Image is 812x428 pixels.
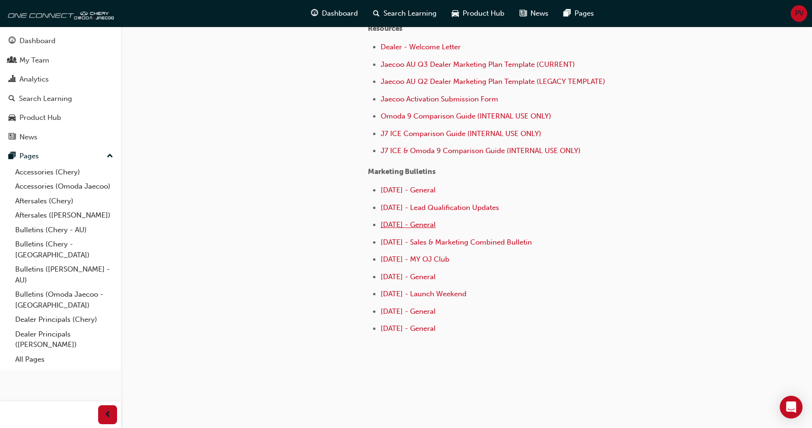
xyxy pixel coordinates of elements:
button: Pages [4,147,117,165]
a: [DATE] - General [381,186,436,194]
span: Pages [575,8,594,19]
div: Pages [19,151,39,162]
a: Bulletins (Omoda Jaecoo - [GEOGRAPHIC_DATA]) [11,287,117,312]
a: Jaecoo Activation Submission Form [381,95,498,103]
a: Omoda 9 Comparison Guide (INTERNAL USE ONLY) [381,112,551,120]
span: prev-icon [104,409,111,421]
span: search-icon [373,8,380,19]
span: guage-icon [311,8,318,19]
a: Analytics [4,71,117,88]
a: [DATE] - Launch Weekend [381,290,466,298]
a: Jaecoo AU Q3 Dealer Marketing Plan Template (CURRENT) [381,60,575,69]
a: Product Hub [4,109,117,127]
a: Bulletins ([PERSON_NAME] - AU) [11,262,117,287]
a: Aftersales ([PERSON_NAME]) [11,208,117,223]
button: PV [791,5,807,22]
a: Aftersales (Chery) [11,194,117,209]
a: Search Learning [4,90,117,108]
span: PV [795,8,803,19]
span: news-icon [520,8,527,19]
span: Marketing Bulletins [368,167,436,176]
a: pages-iconPages [556,4,602,23]
div: Open Intercom Messenger [780,396,803,419]
a: [DATE] - Lead Qualification Updates [381,203,499,212]
a: search-iconSearch Learning [365,4,444,23]
a: Dashboard [4,32,117,50]
a: [DATE] - General [381,307,436,316]
a: [DATE] - MY OJ Club [381,255,449,264]
a: Dealer Principals (Chery) [11,312,117,327]
span: Resources [368,24,402,33]
a: guage-iconDashboard [303,4,365,23]
a: Bulletins (Chery - [GEOGRAPHIC_DATA]) [11,237,117,262]
a: news-iconNews [512,4,556,23]
a: News [4,128,117,146]
span: Product Hub [463,8,504,19]
span: up-icon [107,150,113,163]
span: search-icon [9,95,15,103]
button: DashboardMy TeamAnalyticsSearch LearningProduct HubNews [4,30,117,147]
a: Dealer Principals ([PERSON_NAME]) [11,327,117,352]
span: News [530,8,548,19]
span: news-icon [9,133,16,142]
a: All Pages [11,352,117,367]
div: Dashboard [19,36,55,46]
span: car-icon [9,114,16,122]
span: car-icon [452,8,459,19]
a: [DATE] - General [381,220,436,229]
a: J7 ICE Comparison Guide (INTERNAL USE ONLY) [381,129,541,138]
a: J7 ICE & Omoda 9 Comparison Guide (INTERNAL USE ONLY) [381,146,581,155]
a: [DATE] - General [381,324,436,333]
a: Bulletins (Chery - AU) [11,223,117,237]
a: [DATE] - Sales & Marketing Combined Bulletin [381,238,532,246]
span: pages-icon [9,152,16,161]
div: My Team [19,55,49,66]
a: Accessories (Omoda Jaecoo) [11,179,117,194]
a: Accessories (Chery) [11,165,117,180]
div: News [19,132,37,143]
span: guage-icon [9,37,16,46]
span: pages-icon [564,8,571,19]
span: chart-icon [9,75,16,84]
a: Jaecoo AU Q2 Dealer Marketing Plan Template (LEGACY TEMPLATE) [381,77,605,86]
div: Analytics [19,74,49,85]
div: Search Learning [19,93,72,104]
img: oneconnect [5,4,114,23]
a: My Team [4,52,117,69]
a: Dealer - Welcome Letter [381,43,461,51]
span: Search Learning [383,8,437,19]
span: Dashboard [322,8,358,19]
a: [DATE] - General [381,273,436,281]
span: people-icon [9,56,16,65]
div: Product Hub [19,112,61,123]
a: car-iconProduct Hub [444,4,512,23]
